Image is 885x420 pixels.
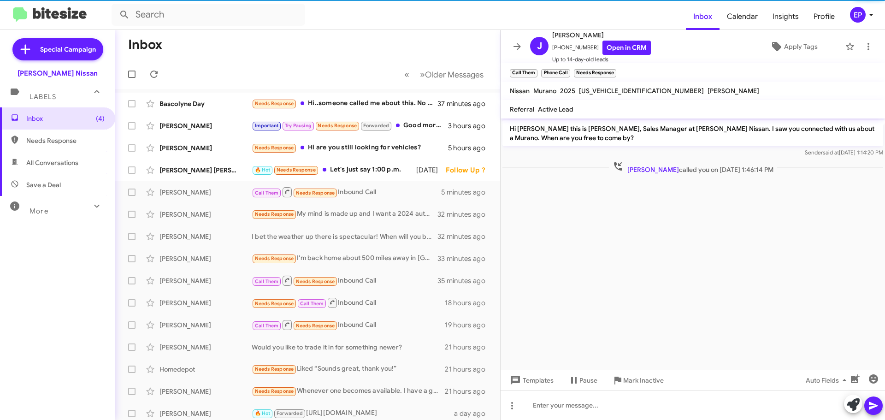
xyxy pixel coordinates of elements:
[159,166,252,175] div: [PERSON_NAME] [PERSON_NAME]
[159,232,252,241] div: [PERSON_NAME]
[296,278,335,284] span: Needs Response
[541,69,570,77] small: Phone Call
[414,65,489,84] button: Next
[159,409,252,418] div: [PERSON_NAME]
[159,254,252,263] div: [PERSON_NAME]
[446,166,493,175] div: Follow Up ?
[252,343,445,352] div: Would you like to trade it in for something newer?
[252,275,437,286] div: Inbound Call
[361,122,391,130] span: Forwarded
[441,188,493,197] div: 5 minutes ago
[274,409,305,418] span: Forwarded
[252,253,437,264] div: I'm back home about 500 miles away in [GEOGRAPHIC_DATA]. My family talked me out of it especially...
[404,69,409,80] span: «
[255,145,294,151] span: Needs Response
[29,207,48,215] span: More
[255,190,279,196] span: Call Them
[159,365,252,374] div: Homedepot
[252,142,448,153] div: Hi are you still looking for vehicles?
[318,123,357,129] span: Needs Response
[159,387,252,396] div: [PERSON_NAME]
[26,158,78,167] span: All Conversations
[533,87,556,95] span: Murano
[252,98,437,109] div: Hi..someone called me about this. No longer looking for this make and model. Thank you for follow...
[437,210,493,219] div: 32 minutes ago
[26,114,105,123] span: Inbox
[437,99,493,108] div: 37 minutes ago
[437,276,493,285] div: 35 minutes ago
[579,372,597,389] span: Pause
[806,3,842,30] a: Profile
[574,69,616,77] small: Needs Response
[686,3,720,30] a: Inbox
[798,372,857,389] button: Auto Fields
[445,365,493,374] div: 21 hours ago
[552,30,651,41] span: [PERSON_NAME]
[159,143,252,153] div: [PERSON_NAME]
[448,121,493,130] div: 3 hours ago
[159,298,252,308] div: [PERSON_NAME]
[252,408,454,419] div: [URL][DOMAIN_NAME]
[252,297,445,308] div: Inbound Call
[445,298,493,308] div: 18 hours ago
[296,190,335,196] span: Needs Response
[159,99,252,108] div: Bascolyne Day
[823,149,839,156] span: said at
[159,121,252,130] div: [PERSON_NAME]
[437,232,493,241] div: 32 minutes ago
[40,45,96,54] span: Special Campaign
[112,4,305,26] input: Search
[605,372,671,389] button: Mark Inactive
[277,167,316,173] span: Needs Response
[602,41,651,55] a: Open in CRM
[159,343,252,352] div: [PERSON_NAME]
[842,7,875,23] button: EP
[501,372,561,389] button: Templates
[454,409,493,418] div: a day ago
[445,387,493,396] div: 21 hours ago
[720,3,765,30] span: Calendar
[128,37,162,52] h1: Inbox
[510,69,537,77] small: Call Them
[561,372,605,389] button: Pause
[708,87,759,95] span: [PERSON_NAME]
[26,180,61,189] span: Save a Deal
[159,320,252,330] div: [PERSON_NAME]
[255,388,294,394] span: Needs Response
[255,255,294,261] span: Needs Response
[252,319,445,331] div: Inbound Call
[502,120,883,146] p: Hi [PERSON_NAME] this is [PERSON_NAME], Sales Manager at [PERSON_NAME] Nissan. I saw you connecte...
[425,70,484,80] span: Older Messages
[448,143,493,153] div: 5 hours ago
[252,364,445,374] div: Liked “Sounds great, thank you!”
[252,232,437,241] div: I bet the weather up there is spectacular! When will you be back in [GEOGRAPHIC_DATA]?
[445,343,493,352] div: 21 hours ago
[560,87,575,95] span: 2025
[255,301,294,307] span: Needs Response
[806,372,850,389] span: Auto Fields
[255,101,294,106] span: Needs Response
[510,105,534,113] span: Referral
[255,410,271,416] span: 🔥 Hot
[252,165,416,175] div: Let's just say 1:00 p.m.
[623,372,664,389] span: Mark Inactive
[420,69,425,80] span: »
[579,87,704,95] span: [US_VEHICLE_IDENTIFICATION_NUMBER]
[508,372,554,389] span: Templates
[255,211,294,217] span: Needs Response
[29,93,56,101] span: Labels
[399,65,489,84] nav: Page navigation example
[255,366,294,372] span: Needs Response
[255,123,279,129] span: Important
[416,166,446,175] div: [DATE]
[510,87,530,95] span: Nissan
[159,276,252,285] div: [PERSON_NAME]
[850,7,866,23] div: EP
[26,136,105,145] span: Needs Response
[252,186,441,198] div: Inbound Call
[252,386,445,396] div: Whenever one becomes available. I have a good truck so no hurry
[255,278,279,284] span: Call Them
[538,105,573,113] span: Active Lead
[765,3,806,30] a: Insights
